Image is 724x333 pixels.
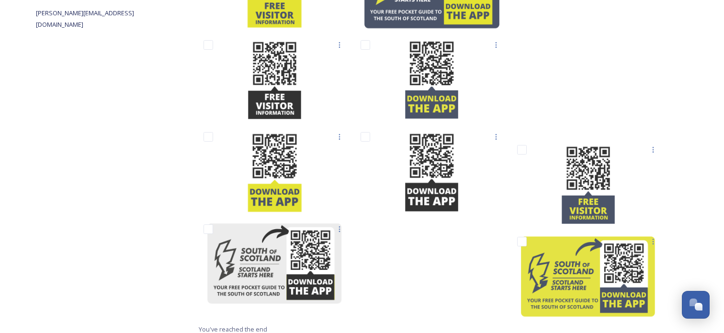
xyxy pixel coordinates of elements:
img: Download the SSH App - reverse.png [512,232,664,319]
img: SSH Website QR - reverse.png [512,140,664,227]
img: App Download QR - bw.png [356,127,508,214]
img: App Download QR - colour.png [199,127,351,214]
button: Open Chat [682,291,710,319]
img: SSH Website QR - bw.png [199,35,351,122]
span: [PERSON_NAME][EMAIL_ADDRESS][DOMAIN_NAME] [36,9,134,29]
img: App Download QR - reverse.png [356,35,508,122]
img: Download the SSH App - bw.png [199,220,351,306]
